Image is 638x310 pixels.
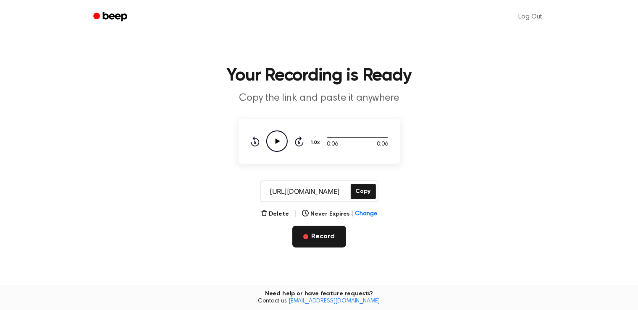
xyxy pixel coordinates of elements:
[351,210,353,219] span: |
[261,210,289,219] button: Delete
[289,298,380,304] a: [EMAIL_ADDRESS][DOMAIN_NAME]
[158,91,480,105] p: Copy the link and paste it anywhere
[310,135,323,150] button: 1.0x
[351,184,376,199] button: Copy
[327,140,338,149] span: 0:06
[377,140,388,149] span: 0:06
[294,209,297,219] span: |
[292,226,346,247] button: Record
[302,210,377,219] button: Never Expires|Change
[104,67,534,85] h1: Your Recording is Ready
[5,298,633,305] span: Contact us
[87,9,135,25] a: Beep
[355,210,377,219] span: Change
[510,7,551,27] a: Log Out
